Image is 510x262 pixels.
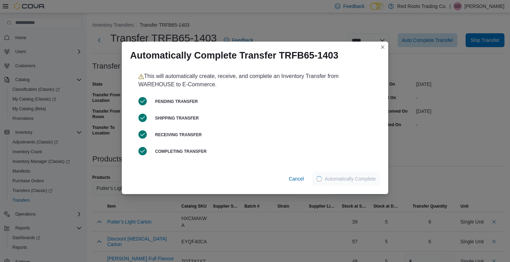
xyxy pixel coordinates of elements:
[130,50,338,61] h1: Automatically Complete Transfer TRFB65-1403
[155,149,372,154] h6: Completing Transfer
[155,115,372,121] h6: Shipping Transfer
[289,175,304,182] span: Cancel
[155,132,372,138] h6: Receiving Transfer
[325,175,376,182] span: Automatically Complete
[316,176,323,182] span: Loading
[155,99,372,104] h6: Pending Transfer
[379,43,387,51] button: Closes this modal window
[312,172,380,186] button: LoadingAutomatically Complete
[138,72,372,89] p: This will automatically create, receive, and complete an Inventory Transfer from WAREHOUSE to E-C...
[286,172,307,186] button: Cancel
